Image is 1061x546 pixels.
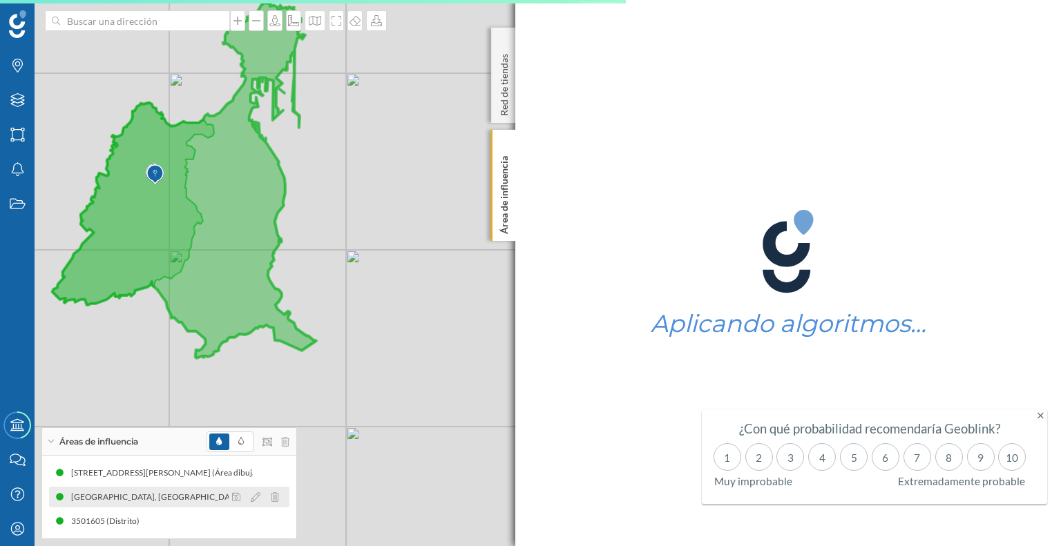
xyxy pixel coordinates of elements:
[497,150,511,234] p: Área de influencia
[745,443,773,471] div: 2
[497,48,511,116] p: Red de tiendas
[711,422,1029,436] div: ¿Con qué probabilidad recomendaría Geoblink?
[967,443,995,471] div: 9
[146,160,163,188] img: Marker
[71,490,293,504] div: [GEOGRAPHIC_DATA], [GEOGRAPHIC_DATA] (Municipio)
[776,443,804,471] div: 3
[146,161,164,188] img: Marker
[71,514,146,528] div: 3501605 (Distrito)
[872,443,899,471] div: 6
[935,443,963,471] div: 8
[59,436,138,448] span: Áreas de influencia
[651,311,926,337] h1: Aplicando algoritmos…
[998,443,1026,471] div: 10
[808,443,836,471] div: 4
[904,443,931,471] div: 7
[71,466,275,480] div: [STREET_ADDRESS][PERSON_NAME] (Área dibujada)
[714,474,792,488] span: Muy improbable
[840,443,868,471] div: 5
[9,10,26,38] img: Geoblink Logo
[28,10,77,22] span: Soporte
[898,474,1025,488] span: Extremadamente probable
[714,443,741,471] div: 1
